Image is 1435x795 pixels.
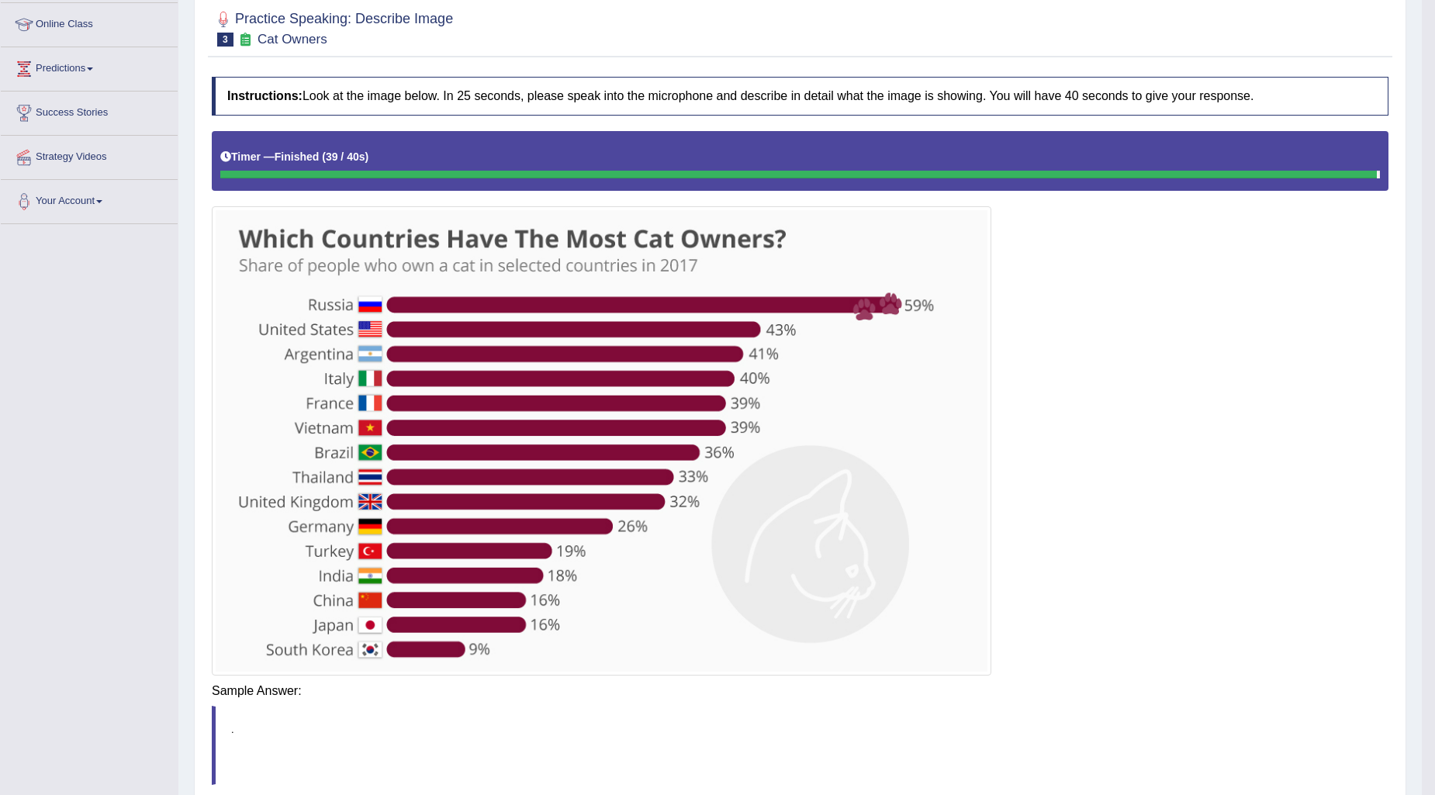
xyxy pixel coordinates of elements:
a: Success Stories [1,92,178,130]
small: Exam occurring question [237,33,254,47]
a: Strategy Videos [1,136,178,175]
span: 3 [217,33,233,47]
b: ) [365,150,369,163]
blockquote: . [212,706,1388,784]
a: Predictions [1,47,178,86]
a: Your Account [1,180,178,219]
a: Online Class [1,3,178,42]
h4: Look at the image below. In 25 seconds, please speak into the microphone and describe in detail w... [212,77,1388,116]
b: 39 / 40s [326,150,365,163]
h2: Practice Speaking: Describe Image [212,8,453,47]
h4: Sample Answer: [212,684,1388,698]
h5: Timer — [220,151,368,163]
b: ( [322,150,326,163]
b: Finished [275,150,320,163]
b: Instructions: [227,89,303,102]
small: Cat Owners [258,32,327,47]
